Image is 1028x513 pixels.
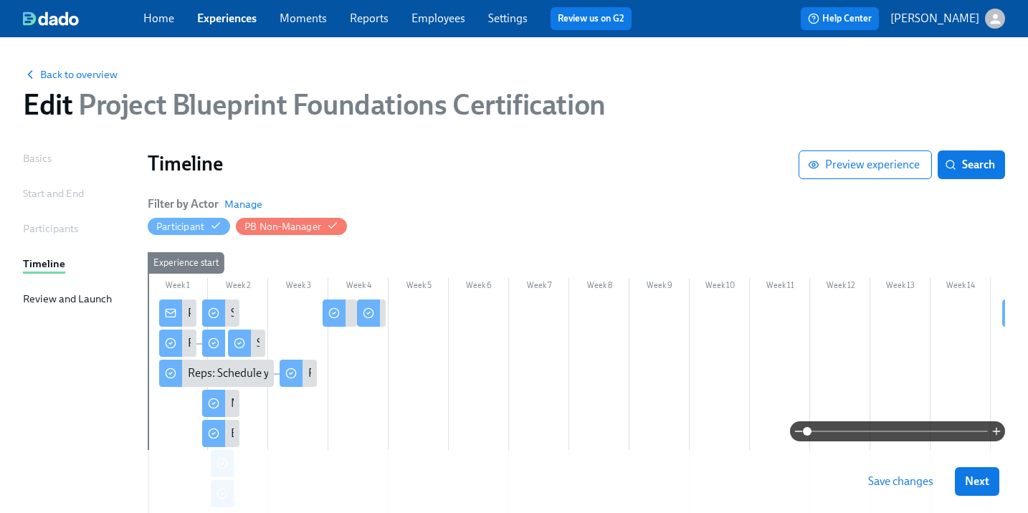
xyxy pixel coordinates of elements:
[811,158,920,172] span: Preview experience
[870,278,931,297] div: Week 13
[308,365,540,381] div: Reps: Complete Your Pre-Work Account Tiering
[236,218,347,235] button: PB Non-Manager
[224,197,262,211] button: Manage
[202,390,239,417] div: Military/VA Reps: Complete Your Pre-Work Account Tiering
[801,7,879,30] button: Help Center
[159,330,196,357] div: RDs: Schedule your Project Blueprint Live Certification
[558,11,624,26] a: Review us on G2
[551,7,632,30] button: Review us on G2
[188,365,456,381] div: Reps: Schedule your Project Blueprint Live Certification
[143,11,174,25] a: Home
[156,220,204,234] div: Hide Participant
[948,158,995,172] span: Search
[629,278,690,297] div: Week 9
[202,299,239,327] div: SUD Reps: Complete Your Pre-Work Account Tiering
[23,87,606,122] h1: Edit
[350,11,389,25] a: Reports
[72,87,605,122] span: Project Blueprint Foundations Certification
[23,11,79,26] img: dado
[148,218,230,235] button: Participant
[808,11,872,26] span: Help Center
[449,278,509,297] div: Week 6
[231,395,519,411] div: Military/VA Reps: Complete Your Pre-Work Account Tiering
[810,278,870,297] div: Week 12
[268,278,328,297] div: Week 3
[23,291,112,307] div: Review and Launch
[569,278,629,297] div: Week 8
[750,278,810,297] div: Week 11
[228,330,265,357] div: SRDs: Schedule your Project Blueprint Live Certification
[858,467,943,496] button: Save changes
[868,474,933,489] span: Save changes
[148,252,224,274] div: Experience start
[231,305,486,321] div: SUD Reps: Complete Your Pre-Work Account Tiering
[148,196,219,212] h6: Filter by Actor
[23,150,52,166] div: Basics
[188,335,452,351] div: RDs: Schedule your Project Blueprint Live Certification
[257,335,526,351] div: SRDs: Schedule your Project Blueprint Live Certification
[23,221,78,236] div: Participants
[690,278,750,297] div: Week 10
[148,150,799,176] h1: Timeline
[23,67,118,82] button: Back to overview
[159,360,274,387] div: Reps: Schedule your Project Blueprint Live Certification
[280,360,317,387] div: Reps: Complete Your Pre-Work Account Tiering
[411,11,465,25] a: Employees
[931,278,991,297] div: Week 14
[197,11,257,25] a: Experiences
[23,186,84,201] div: Start and End
[159,299,196,327] div: Project Blueprint Certification Next Steps!
[280,11,327,25] a: Moments
[148,278,208,297] div: Week 1
[890,9,1005,29] button: [PERSON_NAME]
[244,220,321,234] div: Hide PB Non-Manager
[890,11,979,27] p: [PERSON_NAME]
[202,420,239,447] div: EAP Reps: Complete Your Pre-Work Account Tiering
[938,150,1005,179] button: Search
[208,278,268,297] div: Week 2
[509,278,569,297] div: Week 7
[389,278,449,297] div: Week 5
[23,11,143,26] a: dado
[799,150,932,179] button: Preview experience
[965,474,989,489] span: Next
[188,305,391,321] div: Project Blueprint Certification Next Steps!
[488,11,528,25] a: Settings
[955,467,999,496] button: Next
[23,256,65,272] div: Timeline
[328,278,389,297] div: Week 4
